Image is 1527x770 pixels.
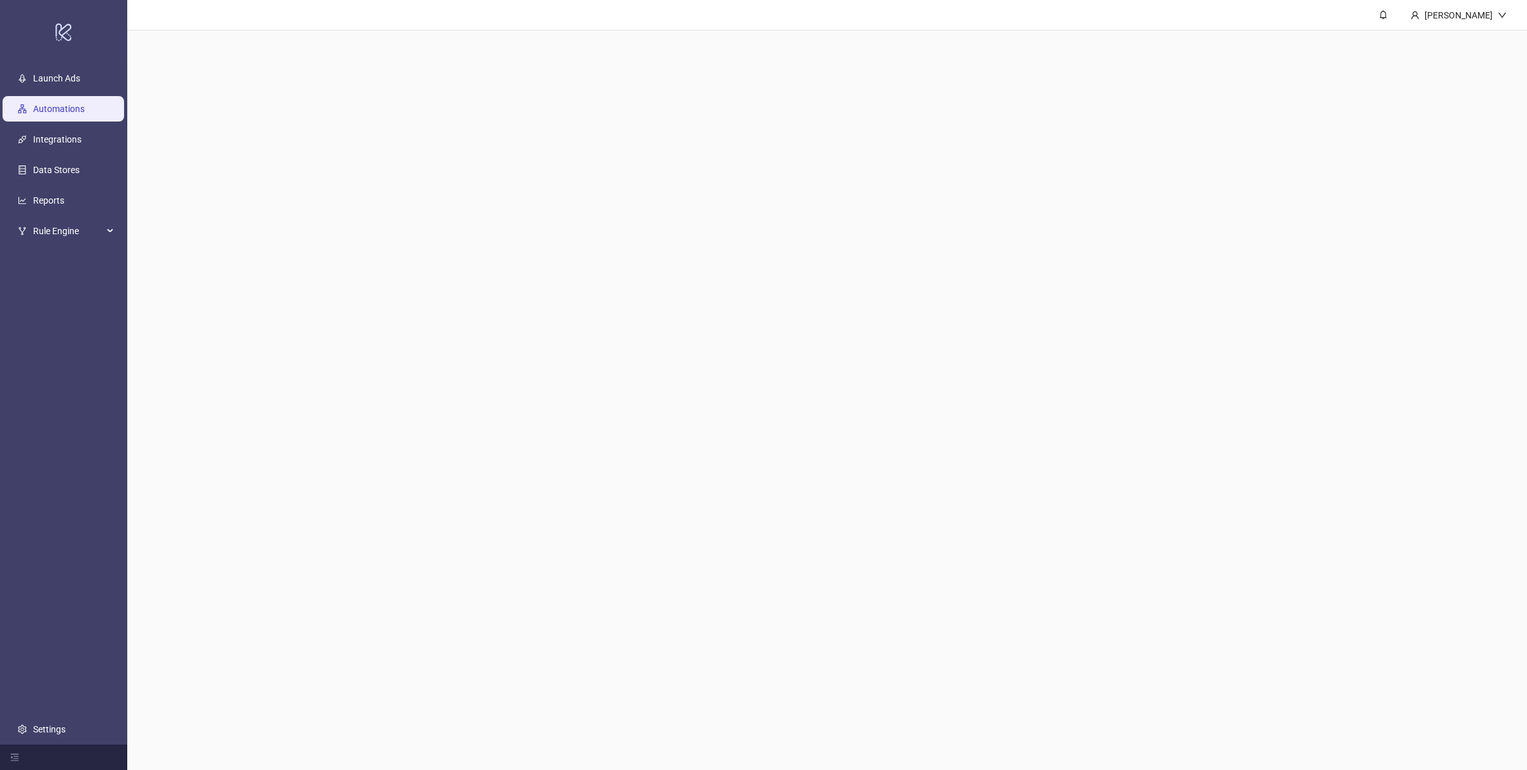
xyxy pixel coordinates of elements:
[33,104,85,114] a: Automations
[33,218,103,244] span: Rule Engine
[1498,11,1507,20] span: down
[33,73,80,83] a: Launch Ads
[33,724,66,734] a: Settings
[33,195,64,206] a: Reports
[1411,11,1419,20] span: user
[33,165,80,175] a: Data Stores
[10,753,19,762] span: menu-fold
[1379,10,1388,19] span: bell
[33,134,81,144] a: Integrations
[18,227,27,235] span: fork
[1419,8,1498,22] div: [PERSON_NAME]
